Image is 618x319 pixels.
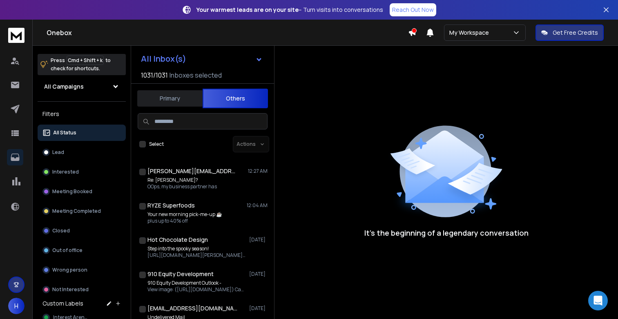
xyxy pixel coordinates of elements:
[392,6,434,14] p: Reach Out Now
[249,271,268,277] p: [DATE]
[38,144,126,161] button: Lead
[52,267,87,273] p: Wrong person
[38,125,126,141] button: All Status
[364,227,529,239] p: It’s the beginning of a legendary conversation
[42,299,83,308] h3: Custom Labels
[8,298,25,314] button: H
[137,89,203,107] button: Primary
[141,55,186,63] h1: All Inbox(s)
[53,129,76,136] p: All Status
[147,304,237,312] h1: [EMAIL_ADDRESS][DOMAIN_NAME]
[588,291,608,310] div: Open Intercom Messenger
[196,6,299,13] strong: Your warmest leads are on your site
[67,56,104,65] span: Cmd + Shift + k
[51,56,111,73] p: Press to check for shortcuts.
[38,108,126,120] h3: Filters
[38,223,126,239] button: Closed
[38,262,126,278] button: Wrong person
[147,167,237,175] h1: [PERSON_NAME][EMAIL_ADDRESS][DOMAIN_NAME]
[147,236,208,244] h1: Hot Chocolate Design
[52,188,92,195] p: Meeting Booked
[44,83,84,91] h1: All Campaigns
[38,242,126,259] button: Out of office
[52,247,83,254] p: Out of office
[147,201,195,210] h1: RYZE Superfoods
[147,286,245,293] p: View image: ([URL][DOMAIN_NAME]) Caption: ^Together with ^^[9ED's
[8,28,25,43] img: logo
[535,25,604,41] button: Get Free Credits
[38,164,126,180] button: Interested
[52,208,101,214] p: Meeting Completed
[147,211,222,218] p: Your new morning pick-me-up ☕
[38,78,126,95] button: All Campaigns
[147,218,222,224] p: plus up to 40% off
[38,203,126,219] button: Meeting Completed
[247,202,268,209] p: 12:04 AM
[47,28,408,38] h1: Onebox
[52,149,64,156] p: Lead
[149,141,164,147] label: Select
[249,236,268,243] p: [DATE]
[38,281,126,298] button: Not Interested
[249,305,268,312] p: [DATE]
[38,183,126,200] button: Meeting Booked
[390,3,436,16] a: Reach Out Now
[52,169,79,175] p: Interested
[196,6,383,14] p: – Turn visits into conversations
[203,89,268,108] button: Others
[248,168,268,174] p: 12:27 AM
[134,51,269,67] button: All Inbox(s)
[170,70,222,80] h3: Inboxes selected
[52,286,89,293] p: Not Interested
[52,228,70,234] p: Closed
[141,70,168,80] span: 1031 / 1031
[147,183,217,190] p: OOps, my business partner has
[147,245,245,252] p: Step into the spooky season!
[449,29,492,37] p: My Workspace
[147,177,217,183] p: Re: [PERSON_NAME]?
[147,252,245,259] p: [URL][DOMAIN_NAME][PERSON_NAME] [URL][DOMAIN_NAME][PERSON_NAME] [URL][DOMAIN_NAME] [URL][DOMAIN_N...
[147,270,214,278] h1: 910 Equity Development
[147,280,245,286] p: 910 Equity Development Outlook -
[553,29,598,37] p: Get Free Credits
